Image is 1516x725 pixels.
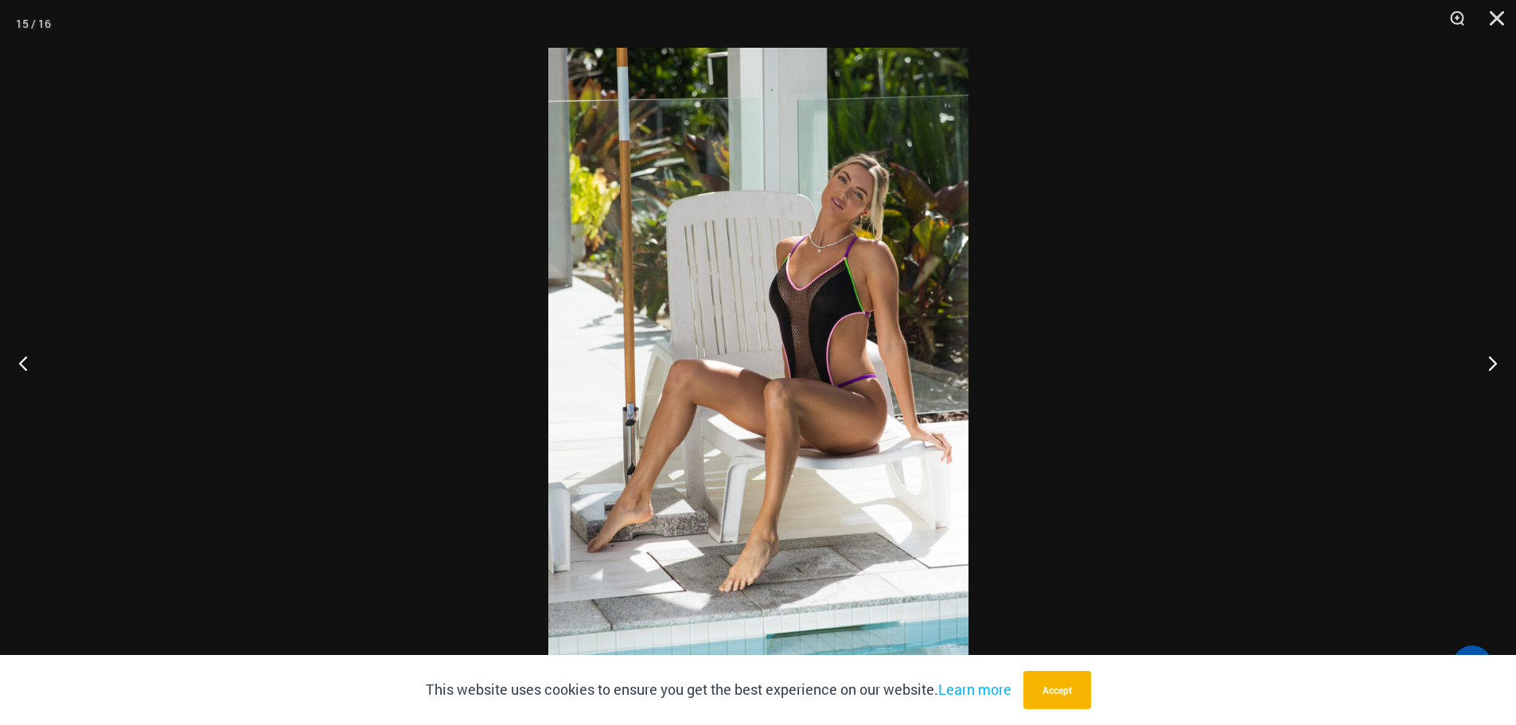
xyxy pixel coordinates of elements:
[16,12,51,36] div: 15 / 16
[938,680,1011,699] a: Learn more
[1456,323,1516,403] button: Next
[1023,671,1091,709] button: Accept
[426,678,1011,702] p: This website uses cookies to ensure you get the best experience on our website.
[548,48,968,677] img: Reckless Neon Crush Black Neon 879 One Piece 07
